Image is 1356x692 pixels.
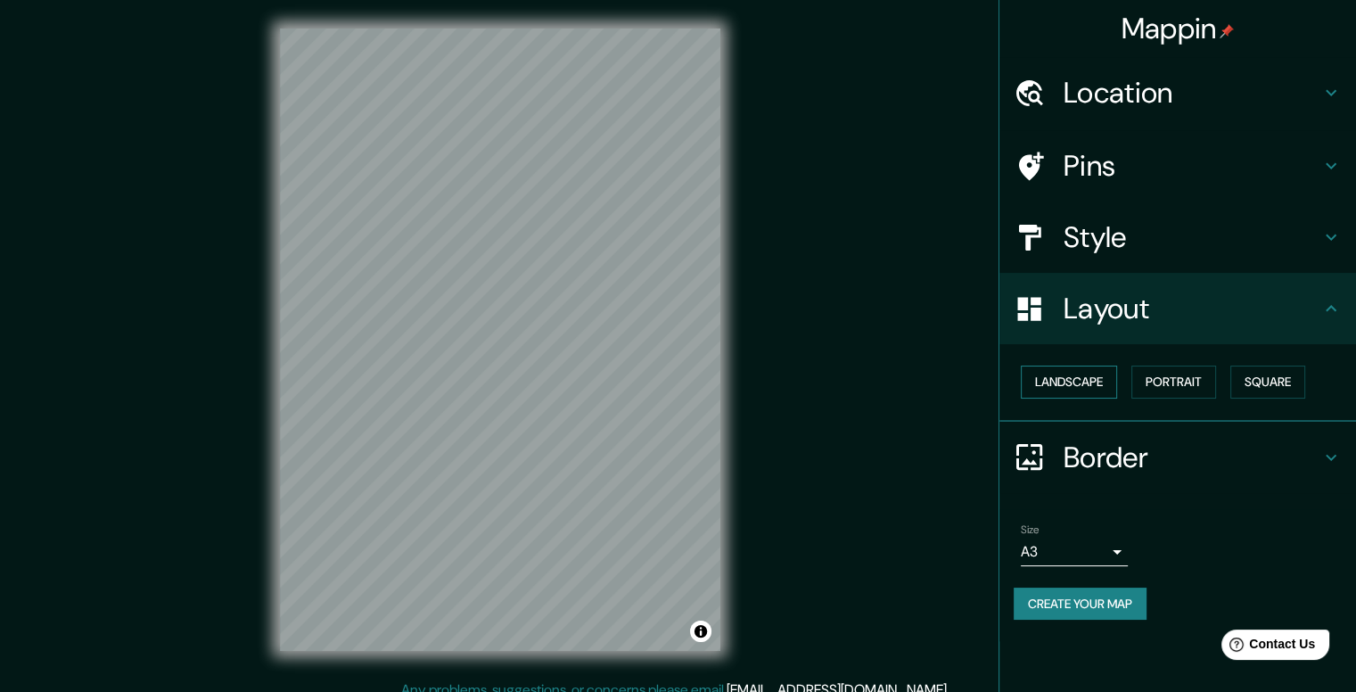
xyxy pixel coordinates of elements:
[1021,538,1128,566] div: A3
[280,29,720,651] canvas: Map
[690,621,711,642] button: Toggle attribution
[1064,219,1320,255] h4: Style
[999,57,1356,128] div: Location
[1230,366,1305,399] button: Square
[1021,366,1117,399] button: Landscape
[1064,75,1320,111] h4: Location
[1122,11,1235,46] h4: Mappin
[1064,148,1320,184] h4: Pins
[999,130,1356,202] div: Pins
[1014,588,1146,621] button: Create your map
[1197,622,1336,672] iframe: Help widget launcher
[999,273,1356,344] div: Layout
[1131,366,1216,399] button: Portrait
[999,202,1356,273] div: Style
[1021,522,1040,537] label: Size
[999,422,1356,493] div: Border
[1220,24,1234,38] img: pin-icon.png
[1064,440,1320,475] h4: Border
[1064,291,1320,326] h4: Layout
